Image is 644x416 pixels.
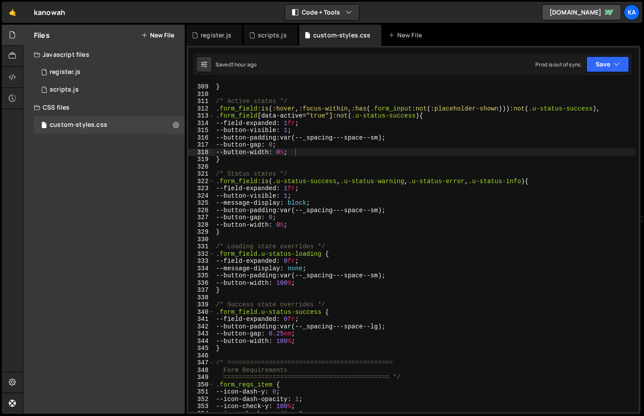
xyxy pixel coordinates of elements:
[313,31,371,40] div: custom-styles.css
[188,120,214,127] div: 314
[23,46,185,63] div: Javascript files
[50,68,80,76] div: register.js
[188,272,214,280] div: 335
[188,243,214,250] div: 331
[188,214,214,221] div: 327
[542,4,621,20] a: [DOMAIN_NAME]
[34,81,185,99] div: 9382/24789.js
[34,7,65,18] div: kanowah
[188,345,214,352] div: 345
[188,301,214,309] div: 339
[188,149,214,156] div: 318
[188,258,214,265] div: 333
[188,396,214,403] div: 352
[50,86,79,94] div: scripts.js
[188,156,214,163] div: 319
[2,2,23,23] a: 🤙
[188,265,214,272] div: 334
[285,4,359,20] button: Code + Tools
[34,63,185,81] div: 9382/20687.js
[188,359,214,367] div: 347
[188,105,214,113] div: 312
[188,381,214,389] div: 350
[216,61,256,68] div: Saved
[188,91,214,98] div: 310
[188,367,214,374] div: 348
[231,61,257,68] div: 1 hour ago
[23,99,185,116] div: CSS files
[188,330,214,338] div: 343
[188,170,214,178] div: 321
[188,323,214,331] div: 342
[188,98,214,105] div: 311
[188,192,214,200] div: 324
[188,134,214,142] div: 316
[188,141,214,149] div: 317
[188,207,214,214] div: 326
[586,56,629,72] button: Save
[188,199,214,207] div: 325
[258,31,287,40] div: scripts.js
[188,221,214,229] div: 328
[188,250,214,258] div: 332
[188,236,214,243] div: 330
[188,374,214,381] div: 349
[188,338,214,345] div: 344
[50,121,107,129] div: custom-styles.css
[188,388,214,396] div: 351
[188,112,214,120] div: 313
[201,31,231,40] div: register.js
[188,403,214,410] div: 353
[34,116,185,134] div: 9382/20450.css
[535,61,581,68] div: Prod is out of sync
[188,127,214,134] div: 315
[188,287,214,294] div: 337
[388,31,425,40] div: New File
[188,185,214,192] div: 323
[188,280,214,287] div: 336
[188,228,214,236] div: 329
[188,178,214,185] div: 322
[624,4,640,20] a: Ka
[188,294,214,302] div: 338
[34,30,50,40] h2: Files
[141,32,174,39] button: New File
[188,316,214,323] div: 341
[188,352,214,360] div: 346
[188,163,214,171] div: 320
[188,309,214,316] div: 340
[188,83,214,91] div: 309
